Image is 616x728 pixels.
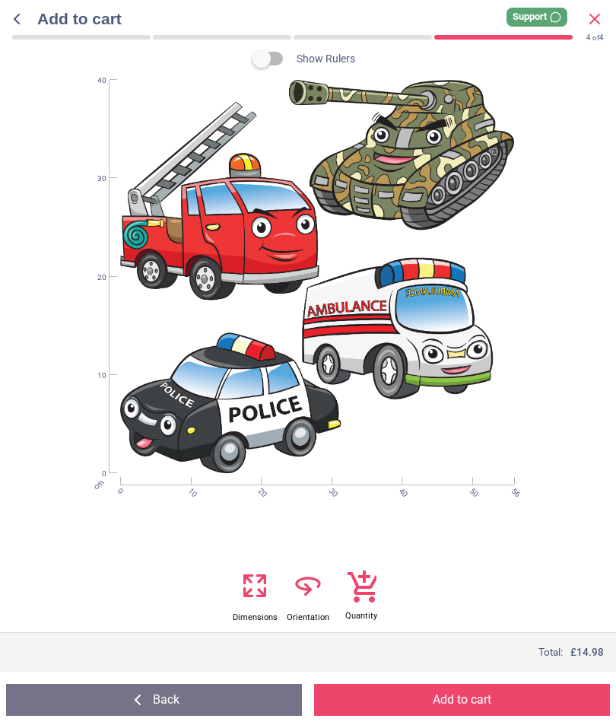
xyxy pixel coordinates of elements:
div: Show Rulers [262,49,355,68]
span: 10 [186,486,194,494]
span: Dimensions [233,604,278,623]
span: 20 [256,486,264,494]
span: 56 [509,486,517,494]
span: Orientation [287,604,329,623]
span: £ [570,645,604,660]
span: 30 [78,173,106,184]
span: 4 [586,33,591,42]
div: Support [506,8,567,27]
span: 10 [78,370,106,381]
span: 40 [396,486,405,494]
span: Quantity [345,602,377,622]
span: 0 [115,486,123,494]
span: 50 [467,486,475,494]
span: 20 [78,272,106,283]
button: Quantity [338,569,384,622]
span: Add to cart [37,8,586,30]
button: Add to cart [314,684,610,716]
span: 40 [78,75,106,86]
button: Orientation [285,567,331,623]
button: Back [6,684,302,716]
button: Dimensions [232,567,278,623]
span: 14.98 [576,646,604,658]
span: 0 [78,469,106,479]
span: cm [92,478,106,491]
div: Total: [12,645,604,660]
div: of 4 [586,33,604,43]
span: 30 [326,486,335,494]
